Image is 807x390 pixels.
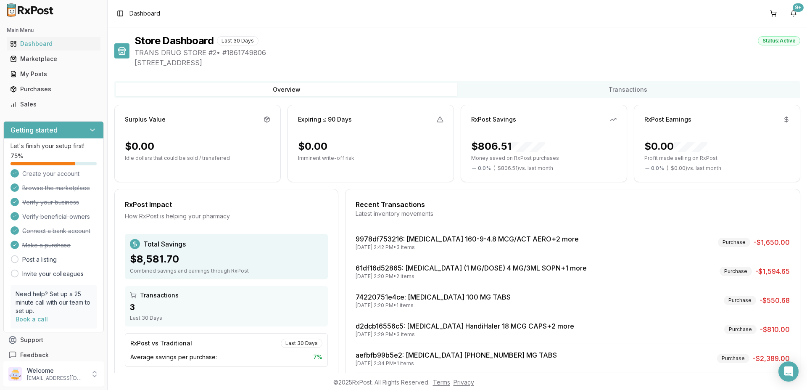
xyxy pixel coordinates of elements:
[10,70,97,78] div: My Posts
[754,237,790,247] span: -$1,650.00
[356,264,587,272] a: 61df16d52865: [MEDICAL_DATA] (1 MG/DOSE) 4 MG/3ML SOPN+1 more
[22,255,57,264] a: Post a listing
[356,322,574,330] a: d2dcb16556c5: [MEDICAL_DATA] HandiHaler 18 MCG CAPS+2 more
[10,85,97,93] div: Purchases
[116,83,457,96] button: Overview
[11,125,58,135] h3: Getting started
[7,82,100,97] a: Purchases
[3,37,104,50] button: Dashboard
[356,293,511,301] a: 74220751e4ce: [MEDICAL_DATA] 100 MG TABS
[644,115,691,124] div: RxPost Earnings
[3,98,104,111] button: Sales
[760,295,790,305] span: -$550.68
[125,115,166,124] div: Surplus Value
[356,273,587,280] div: [DATE] 2:20 PM • 2 items
[217,36,258,45] div: Last 30 Days
[7,27,100,34] h2: Main Menu
[298,155,443,162] p: Imminent write-off risk
[356,199,790,210] div: Recent Transactions
[130,252,323,266] div: $8,581.70
[22,170,79,178] span: Create your account
[457,83,799,96] button: Transactions
[3,348,104,363] button: Feedback
[125,199,328,210] div: RxPost Impact
[22,270,84,278] a: Invite your colleagues
[356,351,557,359] a: aefbfb99b5e2: [MEDICAL_DATA] [PHONE_NUMBER] MG TABS
[493,165,553,172] span: ( - $806.51 ) vs. last month
[724,325,757,334] div: Purchase
[7,97,100,112] a: Sales
[16,290,92,315] p: Need help? Set up a 25 minute call with our team to set up.
[134,34,214,48] h1: Store Dashboard
[3,82,104,96] button: Purchases
[11,152,23,160] span: 75 %
[22,198,79,207] span: Verify your business
[22,241,71,249] span: Make a purchase
[433,379,450,386] a: Terms
[356,235,579,243] a: 9978df753216: [MEDICAL_DATA] 160-9-4.8 MCG/ACT AERO+2 more
[7,51,100,66] a: Marketplace
[130,268,323,274] div: Combined savings and earnings through RxPost
[478,165,491,172] span: 0.0 %
[667,165,721,172] span: ( - $0.00 ) vs. last month
[129,9,160,18] span: Dashboard
[8,367,22,381] img: User avatar
[10,55,97,63] div: Marketplace
[313,353,322,361] span: 7 %
[471,140,545,153] div: $806.51
[3,67,104,81] button: My Posts
[130,315,323,321] div: Last 30 Days
[787,7,800,20] button: 9+
[724,296,756,305] div: Purchase
[7,36,100,51] a: Dashboard
[720,267,752,276] div: Purchase
[7,66,100,82] a: My Posts
[27,366,85,375] p: Welcome
[298,140,327,153] div: $0.00
[27,375,85,382] p: [EMAIL_ADDRESS][DOMAIN_NAME]
[356,210,790,218] div: Latest inventory movements
[20,351,49,359] span: Feedback
[125,155,270,162] p: Idle dollars that could be sold / transferred
[10,40,97,48] div: Dashboard
[644,140,707,153] div: $0.00
[22,184,90,192] span: Browse the marketplace
[356,302,511,309] div: [DATE] 2:20 PM • 1 items
[454,379,474,386] a: Privacy
[471,115,516,124] div: RxPost Savings
[22,212,90,221] span: Verify beneficial owners
[130,301,323,313] div: 3
[130,339,192,348] div: RxPost vs Traditional
[471,155,617,162] p: Money saved on RxPost purchases
[125,140,154,153] div: $0.00
[644,155,790,162] p: Profit made selling on RxPost
[718,238,750,247] div: Purchase
[3,3,57,17] img: RxPost Logo
[793,3,804,12] div: 9+
[134,58,800,68] span: [STREET_ADDRESS]
[356,244,579,251] div: [DATE] 2:42 PM • 3 items
[717,354,749,363] div: Purchase
[758,36,800,45] div: Status: Active
[298,115,352,124] div: Expiring ≤ 90 Days
[281,339,322,348] div: Last 30 Days
[3,332,104,348] button: Support
[11,142,97,150] p: Let's finish your setup first!
[134,48,800,58] span: TRANS DRUG STORE #2 • # 1861749806
[356,360,557,367] div: [DATE] 2:34 PM • 1 items
[760,324,790,334] span: -$810.00
[140,291,179,300] span: Transactions
[3,52,104,66] button: Marketplace
[10,100,97,109] div: Sales
[130,353,217,361] span: Average savings per purchase:
[129,9,160,18] nav: breadcrumb
[22,227,90,235] span: Connect a bank account
[753,353,790,363] span: -$2,389.00
[125,212,328,220] div: How RxPost is helping your pharmacy
[143,239,186,249] span: Total Savings
[356,331,574,338] div: [DATE] 2:29 PM • 3 items
[16,316,48,323] a: Book a call
[651,165,664,172] span: 0.0 %
[755,266,790,276] span: -$1,594.65
[778,361,799,382] div: Open Intercom Messenger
